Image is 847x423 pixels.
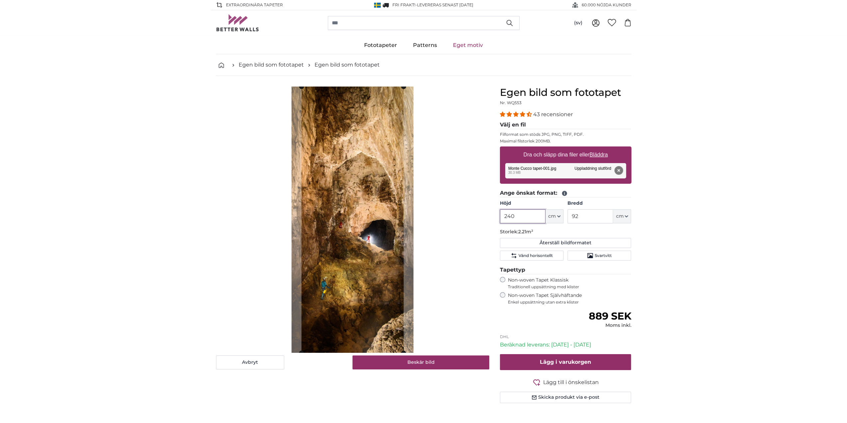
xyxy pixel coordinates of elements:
p: Storlek: [500,229,631,235]
button: Vänd horisontellt [500,251,563,261]
img: Betterwalls [216,14,259,31]
div: Moms inkl. [588,322,631,329]
span: Traditionell uppsättning med klister [508,284,631,290]
span: FRI frakt! [392,2,415,7]
button: Skicka produkt via e-post [500,392,631,403]
span: 60.000 NÖJDA KUNDER [582,2,631,8]
button: Avbryt [216,355,284,369]
button: Lägg till i önskelistan [500,378,631,386]
button: (sv) [569,17,588,29]
label: Non-woven Tapet Självhäftande [508,292,631,305]
a: Eget motiv [445,37,491,54]
legend: Välj en fil [500,121,631,129]
button: Återställ bildformatet [500,238,631,248]
span: Enkel uppsättning utan extra klister [508,300,631,305]
u: Bläddra [589,152,608,157]
legend: Tapettyp [500,266,631,274]
span: 4.40 stars [500,111,533,117]
label: Dra och släpp dina filer eller [521,148,610,161]
legend: Ange önskat format: [500,189,631,197]
h1: Egen bild som fototapet [500,87,631,99]
p: Maximal filstorlek 200MB. [500,138,631,144]
button: Beskär bild [352,355,489,369]
span: cm [548,213,556,220]
nav: breadcrumbs [216,54,631,76]
button: cm [545,209,563,223]
label: Höjd [500,200,563,207]
p: DHL [500,334,631,339]
button: cm [613,209,631,223]
span: EXTRAORDINÄRA Tapeter [226,2,283,8]
img: Sverige [374,3,381,8]
span: Vänd horisontellt [519,253,553,258]
span: Levereras senast [DATE] [417,2,473,7]
span: Nr. WQ553 [500,100,522,105]
span: - [415,2,473,7]
span: Lägg i varukorgen [540,359,591,365]
label: Bredd [567,200,631,207]
span: 889 SEK [588,310,631,322]
span: Svartvitt [595,253,612,258]
a: Fototapeter [356,37,405,54]
button: Svartvitt [567,251,631,261]
span: 2.21m² [518,229,533,235]
p: Beräknad leverans: [DATE] - [DATE] [500,341,631,349]
p: Filformat som stöds JPG, PNG, TIFF, PDF. [500,132,631,137]
label: Non-woven Tapet Klassisk [508,277,631,290]
span: Lägg till i önskelistan [543,378,599,386]
a: Patterns [405,37,445,54]
a: Egen bild som fototapet [239,61,304,69]
button: Lägg i varukorgen [500,354,631,370]
a: Egen bild som fototapet [315,61,380,69]
span: cm [616,213,623,220]
span: 43 recensioner [533,111,573,117]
